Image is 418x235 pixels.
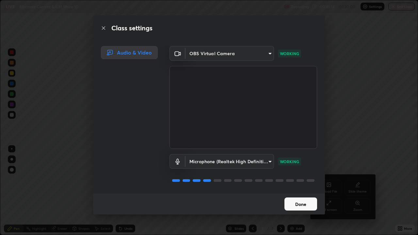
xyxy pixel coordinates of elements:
h2: Class settings [111,23,153,33]
div: OBS Virtual Camera [185,154,274,169]
p: WORKING [280,159,299,164]
div: OBS Virtual Camera [185,46,274,61]
p: WORKING [280,51,299,56]
div: Audio & Video [101,46,158,59]
button: Done [284,197,317,211]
